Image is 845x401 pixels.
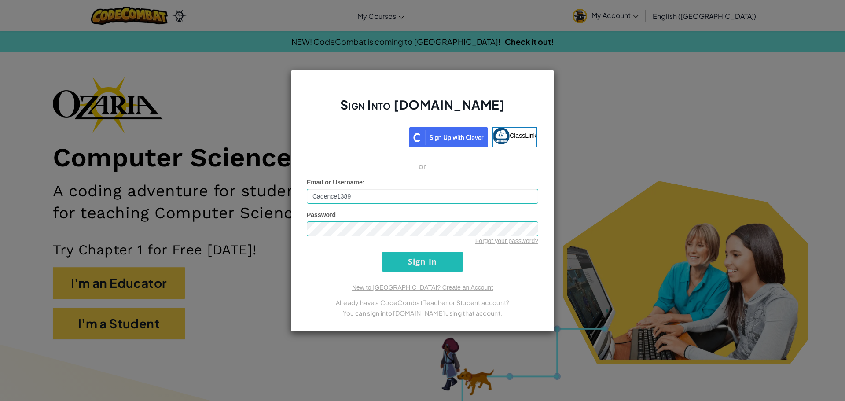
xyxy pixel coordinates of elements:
[419,161,427,171] p: or
[382,252,463,272] input: Sign In
[307,297,538,308] p: Already have a CodeCombat Teacher or Student account?
[304,126,409,146] iframe: Sign in with Google Button
[307,96,538,122] h2: Sign Into [DOMAIN_NAME]
[307,178,365,187] label: :
[307,211,336,218] span: Password
[510,132,536,139] span: ClassLink
[307,308,538,318] p: You can sign into [DOMAIN_NAME] using that account.
[409,127,488,147] img: clever_sso_button@2x.png
[493,128,510,144] img: classlink-logo-small.png
[307,179,363,186] span: Email or Username
[475,237,538,244] a: Forgot your password?
[352,284,493,291] a: New to [GEOGRAPHIC_DATA]? Create an Account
